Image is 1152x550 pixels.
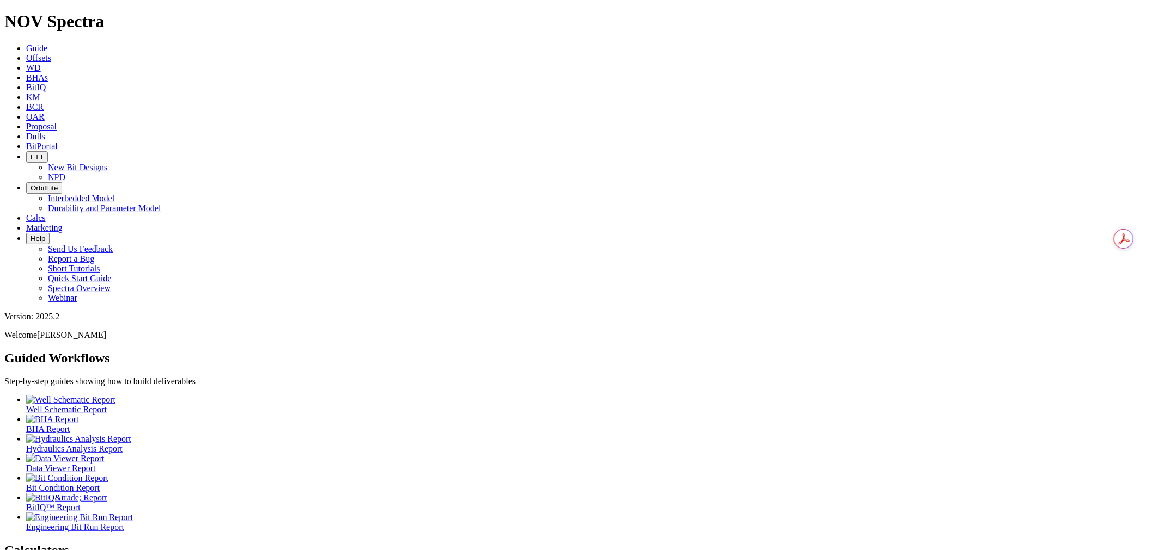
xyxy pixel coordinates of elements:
img: Engineering Bit Run Report [26,512,133,522]
a: Engineering Bit Run Report Engineering Bit Run Report [26,512,1148,532]
h1: NOV Spectra [4,11,1148,32]
a: WD [26,63,41,72]
span: Well Schematic Report [26,405,107,414]
span: BitIQ™ Report [26,503,81,512]
button: Help [26,233,50,244]
a: Durability and Parameter Model [48,203,161,213]
h2: Guided Workflows [4,351,1148,366]
img: BitIQ&trade; Report [26,493,107,503]
img: Data Viewer Report [26,454,105,464]
img: Bit Condition Report [26,473,108,483]
span: OrbitLite [31,184,58,192]
span: Engineering Bit Run Report [26,522,124,532]
a: Dulls [26,132,45,141]
button: FTT [26,151,48,163]
a: BCR [26,102,44,112]
a: BitPortal [26,141,58,151]
a: Bit Condition Report Bit Condition Report [26,473,1148,492]
a: Spectra Overview [48,283,111,293]
a: Interbedded Model [48,194,114,203]
a: Short Tutorials [48,264,100,273]
div: Version: 2025.2 [4,312,1148,322]
a: Hydraulics Analysis Report Hydraulics Analysis Report [26,434,1148,453]
span: Data Viewer Report [26,464,96,473]
span: BHA Report [26,424,70,434]
span: FTT [31,153,44,161]
span: Help [31,234,45,243]
img: Well Schematic Report [26,395,115,405]
a: Guide [26,44,47,53]
a: Well Schematic Report Well Schematic Report [26,395,1148,414]
img: BHA Report [26,415,78,424]
a: Data Viewer Report Data Viewer Report [26,454,1148,473]
a: NPD [48,172,65,182]
a: Offsets [26,53,51,63]
a: Marketing [26,223,63,232]
a: BitIQ&trade; Report BitIQ™ Report [26,493,1148,512]
span: [PERSON_NAME] [37,330,106,339]
a: Report a Bug [48,254,94,263]
a: BHAs [26,73,48,82]
span: Bit Condition Report [26,483,100,492]
a: OAR [26,112,45,121]
a: New Bit Designs [48,163,107,172]
a: BitIQ [26,83,46,92]
span: Hydraulics Analysis Report [26,444,123,453]
a: KM [26,92,40,102]
a: Quick Start Guide [48,274,111,283]
p: Welcome [4,330,1148,340]
a: Proposal [26,122,57,131]
a: BHA Report BHA Report [26,415,1148,434]
button: OrbitLite [26,182,62,194]
a: Calcs [26,213,46,223]
img: Hydraulics Analysis Report [26,434,131,444]
a: Webinar [48,293,77,302]
a: Send Us Feedback [48,244,113,254]
p: Step-by-step guides showing how to build deliverables [4,376,1148,386]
